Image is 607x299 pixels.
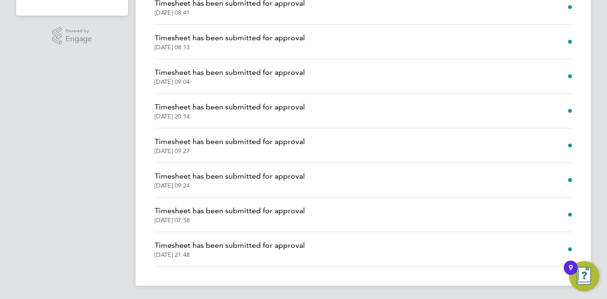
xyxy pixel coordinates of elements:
span: [DATE] 07:58 [155,217,305,224]
span: [DATE] 08:13 [155,44,305,51]
span: Powered by [65,27,92,35]
a: Timesheet has been submitted for approval[DATE] 09:04 [155,67,305,86]
span: Timesheet has been submitted for approval [155,67,305,78]
span: [DATE] 09:27 [155,147,305,155]
span: Timesheet has been submitted for approval [155,101,305,113]
a: Timesheet has been submitted for approval[DATE] 21:48 [155,240,305,259]
span: Timesheet has been submitted for approval [155,240,305,251]
span: Engage [65,35,92,43]
span: Timesheet has been submitted for approval [155,171,305,182]
a: Timesheet has been submitted for approval[DATE] 20:14 [155,101,305,120]
a: Timesheet has been submitted for approval[DATE] 08:13 [155,32,305,51]
span: [DATE] 21:48 [155,251,305,259]
span: Timesheet has been submitted for approval [155,32,305,44]
span: [DATE] 08:41 [155,9,305,17]
span: [DATE] 09:04 [155,78,305,86]
a: Timesheet has been submitted for approval[DATE] 09:24 [155,171,305,190]
a: Powered byEngage [52,27,92,45]
span: Timesheet has been submitted for approval [155,205,305,217]
span: Timesheet has been submitted for approval [155,136,305,147]
a: Timesheet has been submitted for approval[DATE] 09:27 [155,136,305,155]
button: Open Resource Center, 9 new notifications [569,261,599,291]
span: [DATE] 09:24 [155,182,305,190]
span: [DATE] 20:14 [155,113,305,120]
a: Timesheet has been submitted for approval[DATE] 07:58 [155,205,305,224]
div: 9 [569,268,573,280]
